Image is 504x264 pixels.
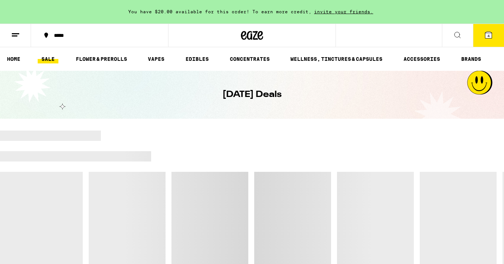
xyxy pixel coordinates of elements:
h1: [DATE] Deals [222,88,282,101]
a: CONCENTRATES [226,55,273,63]
span: You have $20.00 available for this order! To earn more credit, [128,9,311,14]
a: BRANDS [457,55,485,63]
a: EDIBLES [182,55,212,63]
a: VAPES [144,55,168,63]
a: ACCESSORIES [400,55,444,63]
a: WELLNESS, TINCTURES & CAPSULES [287,55,386,63]
span: 4 [487,34,490,38]
a: FLOWER & PREROLLS [72,55,131,63]
a: HOME [3,55,24,63]
span: invite your friends. [311,9,376,14]
a: SALE [38,55,58,63]
button: 4 [473,24,504,47]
